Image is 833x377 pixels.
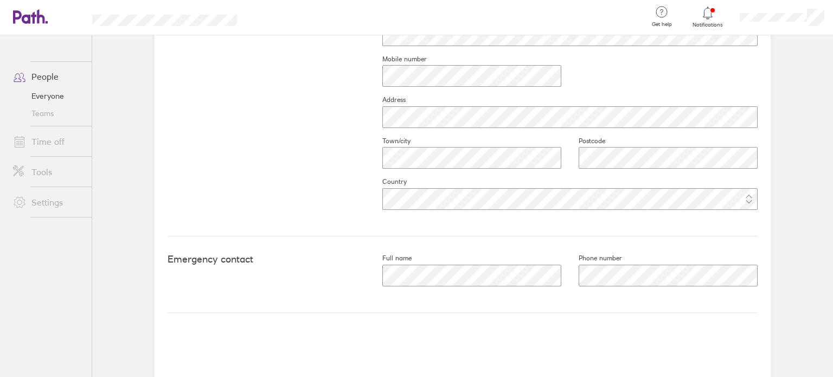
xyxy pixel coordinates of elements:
label: Postcode [561,137,605,145]
label: Address [365,95,406,104]
h4: Emergency contact [168,254,365,265]
a: Everyone [4,87,92,105]
span: Notifications [690,22,726,28]
label: Mobile number [365,55,427,63]
a: Tools [4,161,92,183]
label: Full name [365,254,412,263]
a: Notifications [690,5,726,28]
a: Settings [4,191,92,213]
a: People [4,66,92,87]
a: Time off [4,131,92,152]
label: Phone number [561,254,622,263]
span: Get help [644,21,680,28]
label: Town/city [365,137,411,145]
a: Teams [4,105,92,122]
label: Country [365,177,407,186]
